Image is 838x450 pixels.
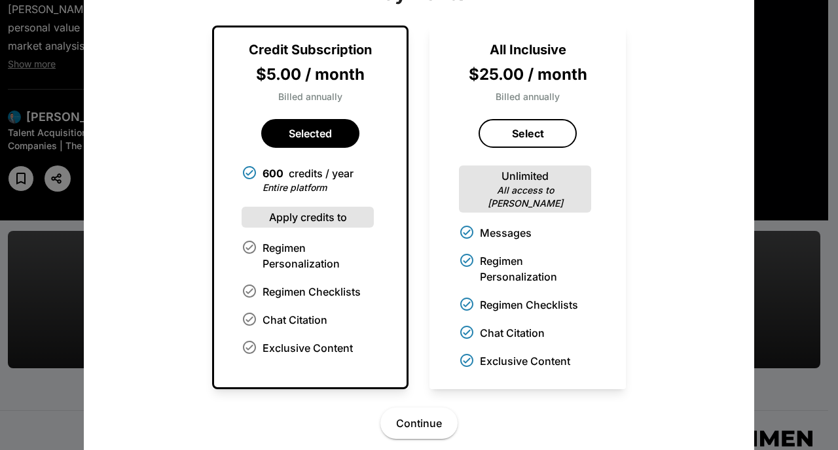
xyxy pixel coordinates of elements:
[263,340,374,356] div: Exclusive Content
[249,41,372,59] div: Credit Subscription
[212,26,409,389] button: Credit Subscription$5.00 / monthBilled annuallySelected600credits / year Entire platformApply cre...
[380,407,458,439] button: Continue
[480,353,591,369] div: Exclusive Content
[480,253,591,285] div: Regimen Personalization
[261,119,359,148] div: Selected
[263,312,374,328] div: Chat Citation
[263,181,374,194] div: Entire platform
[469,90,587,103] div: Billed annually
[249,90,372,103] div: Billed annually
[289,165,374,181] div: credits / year
[480,325,591,341] div: Chat Citation
[244,209,371,225] div: Apply credits to
[263,284,374,300] div: Regimen Checklists
[462,184,589,210] div: All access to [PERSON_NAME]
[469,64,587,85] div: $25.00 / month
[263,240,374,271] div: Regimen Personalization
[429,26,626,389] button: All Inclusive$25.00 / monthBilled annuallySelectUnlimitedAll access to [PERSON_NAME]MessagesRegim...
[469,41,587,59] div: All Inclusive
[480,297,591,313] div: Regimen Checklists
[462,168,589,184] div: Unlimited
[263,165,283,181] span: 600
[480,225,591,241] div: Messages
[479,119,577,148] div: Select
[249,64,372,85] div: $5.00 / month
